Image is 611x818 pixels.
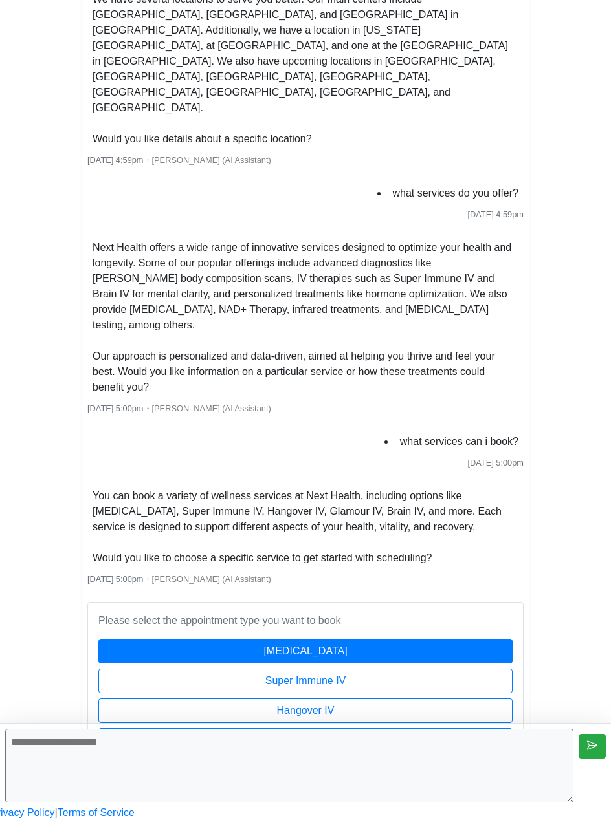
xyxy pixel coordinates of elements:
[98,669,513,693] button: Super Immune IV
[98,639,513,663] button: [MEDICAL_DATA]
[388,183,524,204] li: what services do you offer?
[395,431,524,452] li: what services can i book?
[87,155,271,165] small: ・
[152,404,271,413] span: [PERSON_NAME] (AI Assistant)
[467,458,524,468] span: [DATE] 5:00pm
[87,404,144,413] span: [DATE] 5:00pm
[98,613,513,629] p: Please select the appointment type you want to book
[87,155,144,165] span: [DATE] 4:59pm
[152,155,271,165] span: [PERSON_NAME] (AI Assistant)
[87,237,524,398] li: Next Health offers a wide range of innovative services designed to optimize your health and longe...
[87,574,144,584] span: [DATE] 5:00pm
[467,210,524,219] span: [DATE] 4:59pm
[87,486,524,568] li: You can book a variety of wellness services at Next Health, including options like [MEDICAL_DATA]...
[98,698,513,723] button: Hangover IV
[87,404,271,413] small: ・
[152,574,271,584] span: [PERSON_NAME] (AI Assistant)
[87,574,271,584] small: ・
